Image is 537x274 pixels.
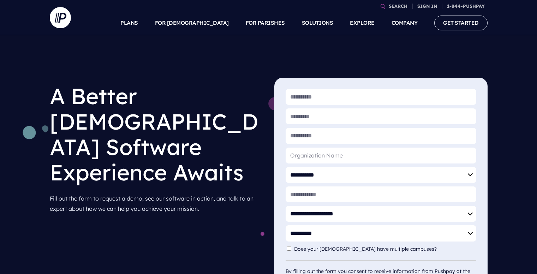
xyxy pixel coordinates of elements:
[350,11,375,35] a: EXPLORE
[302,11,333,35] a: SOLUTIONS
[294,246,440,252] label: Does your [DEMOGRAPHIC_DATA] have multiple campuses?
[434,16,488,30] a: GET STARTED
[155,11,229,35] a: FOR [DEMOGRAPHIC_DATA]
[120,11,138,35] a: PLANS
[50,191,263,217] p: Fill out the form to request a demo, see our software in action, and talk to an expert about how ...
[50,78,263,191] h1: A Better [DEMOGRAPHIC_DATA] Software Experience Awaits
[246,11,285,35] a: FOR PARISHES
[286,148,476,163] input: Organization Name
[392,11,418,35] a: COMPANY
